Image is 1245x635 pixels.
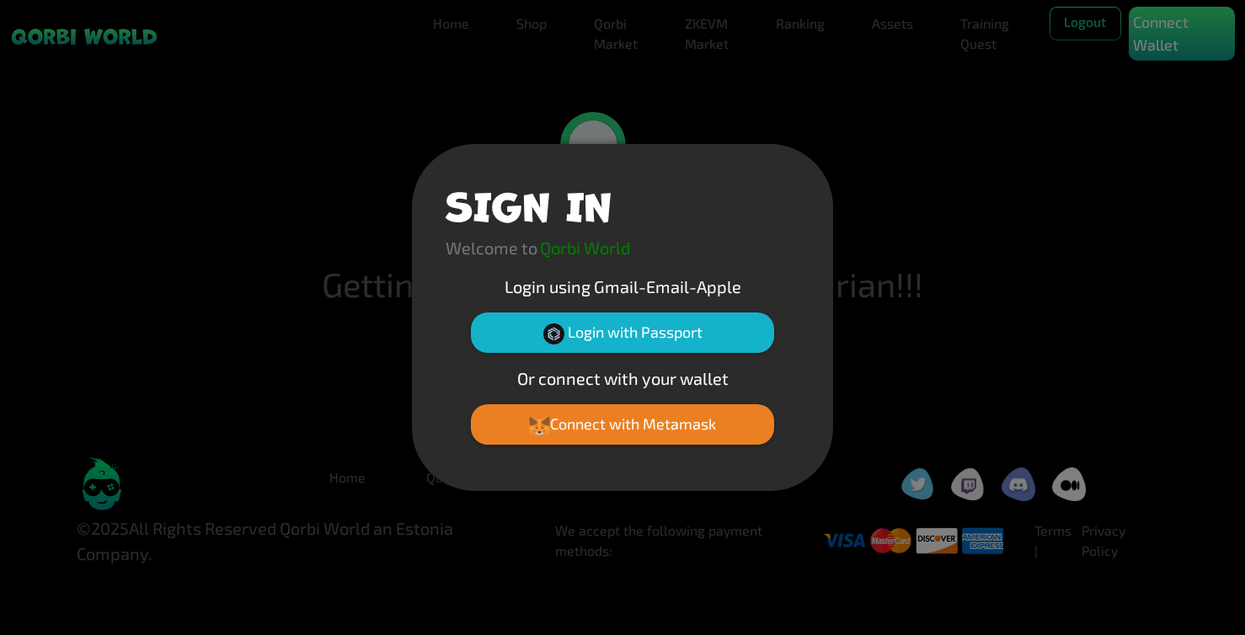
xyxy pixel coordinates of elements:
p: Qorbi World [540,235,630,260]
p: Or connect with your wallet [446,366,799,391]
p: Login using Gmail-Email-Apple [446,274,799,299]
img: Passport Logo [543,323,564,344]
h1: SIGN IN [446,178,612,228]
button: Login with Passport [471,312,774,353]
button: Connect with Metamask [471,404,774,445]
p: Welcome to [446,235,537,260]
